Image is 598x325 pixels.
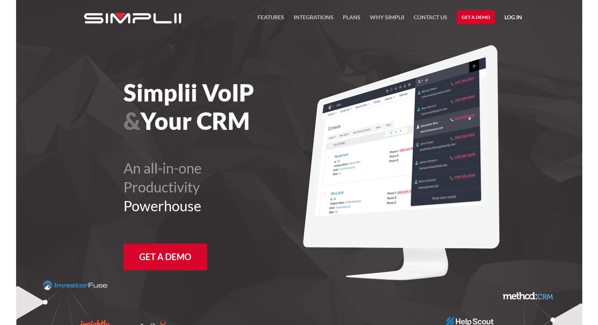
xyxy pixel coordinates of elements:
a: Get a Demo [123,244,207,270]
a: Why Simplii [370,13,404,27]
h1: Simplii VoIP Your CRM [123,78,342,135]
a: Contact US [414,13,447,27]
span: Powerhouse [123,197,201,214]
a: Log in [504,13,522,24]
img: Simplii [84,13,181,24]
a: Integrations [294,13,333,27]
span: & [123,107,140,135]
h2: An all-in-one Productivity [123,159,342,215]
a: FEATURES [258,13,284,27]
a: Get a Demo [457,10,495,24]
a: Plans [343,13,361,27]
